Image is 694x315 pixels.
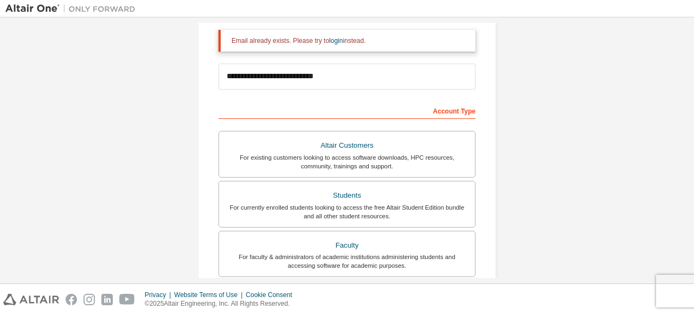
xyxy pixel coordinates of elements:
[119,294,135,305] img: youtube.svg
[83,294,95,305] img: instagram.svg
[246,291,298,299] div: Cookie Consent
[226,138,468,153] div: Altair Customers
[329,37,343,45] a: login
[145,299,299,308] p: © 2025 Altair Engineering, Inc. All Rights Reserved.
[226,153,468,171] div: For existing customers looking to access software downloads, HPC resources, community, trainings ...
[3,294,59,305] img: altair_logo.svg
[232,36,467,45] div: Email already exists. Please try to instead.
[219,102,475,119] div: Account Type
[174,291,246,299] div: Website Terms of Use
[66,294,77,305] img: facebook.svg
[101,294,113,305] img: linkedin.svg
[5,3,141,14] img: Altair One
[226,253,468,270] div: For faculty & administrators of academic institutions administering students and accessing softwa...
[226,203,468,220] div: For currently enrolled students looking to access the free Altair Student Edition bundle and all ...
[226,188,468,203] div: Students
[145,291,174,299] div: Privacy
[226,238,468,253] div: Faculty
